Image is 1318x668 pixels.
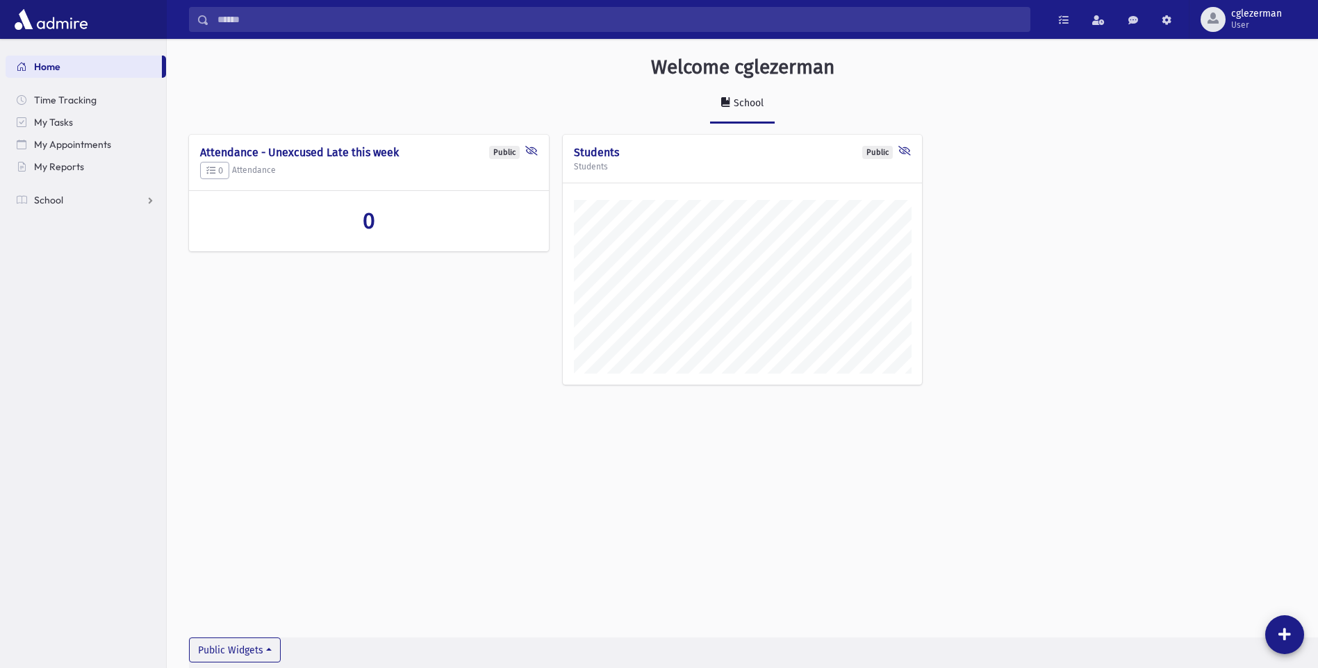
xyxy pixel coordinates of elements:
[34,138,111,151] span: My Appointments
[34,194,63,206] span: School
[1231,8,1282,19] span: cglezerman
[710,85,775,124] a: School
[200,162,229,180] button: 0
[731,97,764,109] div: School
[6,111,166,133] a: My Tasks
[651,56,834,79] h3: Welcome cglezerman
[34,116,73,128] span: My Tasks
[206,165,223,176] span: 0
[1231,19,1282,31] span: User
[200,162,538,180] h5: Attendance
[11,6,91,33] img: AdmirePro
[574,162,912,172] h5: Students
[34,60,60,73] span: Home
[489,146,520,159] div: Public
[363,208,375,234] span: 0
[6,156,166,178] a: My Reports
[6,56,162,78] a: Home
[6,133,166,156] a: My Appointments
[200,208,538,234] a: 0
[6,89,166,111] a: Time Tracking
[189,637,281,662] button: Public Widgets
[574,146,912,159] h4: Students
[200,146,538,159] h4: Attendance - Unexcused Late this week
[34,160,84,173] span: My Reports
[34,94,97,106] span: Time Tracking
[6,189,166,211] a: School
[209,7,1030,32] input: Search
[862,146,893,159] div: Public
